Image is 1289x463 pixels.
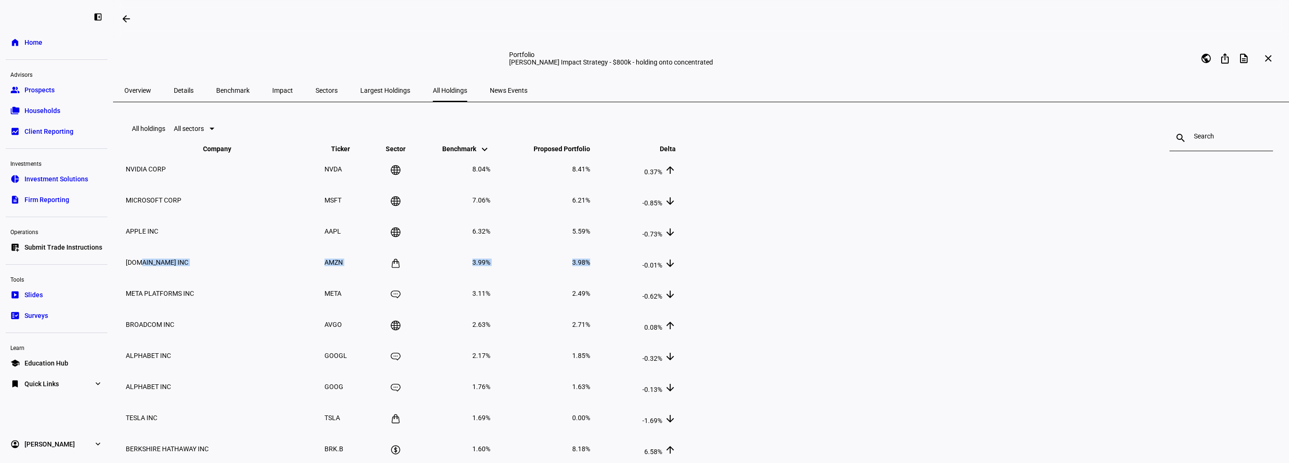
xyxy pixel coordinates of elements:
span: 8.41% [572,165,590,173]
a: slideshowSlides [6,285,107,304]
eth-mat-symbol: bookmark [10,379,20,389]
span: Proposed Portfolio [519,145,590,153]
eth-mat-symbol: list_alt_add [10,243,20,252]
span: 3.98% [572,259,590,266]
mat-icon: close [1263,53,1274,64]
span: Ticker [331,145,364,153]
span: ALPHABET INC [126,352,171,359]
span: ALPHABET INC [126,383,171,390]
span: Sector [379,145,413,153]
eth-mat-symbol: account_circle [10,439,20,449]
mat-icon: description [1238,53,1249,64]
mat-icon: search [1169,132,1192,144]
div: Advisors [6,67,107,81]
span: Slides [24,290,43,300]
span: BROADCOM INC [126,321,174,328]
a: fact_checkSurveys [6,306,107,325]
span: BRK.B [324,445,343,453]
span: 0.00% [572,414,590,422]
span: META [324,290,341,297]
span: Quick Links [24,379,59,389]
span: Households [24,106,60,115]
span: Prospects [24,85,55,95]
mat-icon: arrow_upward [665,164,676,176]
mat-icon: keyboard_arrow_down [479,144,490,155]
eth-data-table-title: All holdings [132,125,165,132]
span: Home [24,38,42,47]
span: -0.85% [642,199,662,207]
span: 1.63% [572,383,590,390]
span: -0.62% [642,292,662,300]
eth-mat-symbol: expand_more [93,379,103,389]
span: Benchmark [442,145,490,153]
span: Education Hub [24,358,68,368]
span: 1.76% [472,383,490,390]
span: Impact [272,87,293,94]
span: 1.85% [572,352,590,359]
span: 8.18% [572,445,590,453]
span: -0.73% [642,230,662,238]
span: 2.63% [472,321,490,328]
span: 5.59% [572,227,590,235]
span: AVGO [324,321,342,328]
eth-mat-symbol: pie_chart [10,174,20,184]
eth-mat-symbol: folder_copy [10,106,20,115]
eth-mat-symbol: slideshow [10,290,20,300]
eth-mat-symbol: expand_more [93,439,103,449]
eth-mat-symbol: school [10,358,20,368]
span: 2.49% [572,290,590,297]
a: descriptionFirm Reporting [6,190,107,209]
span: 0.08% [644,324,662,331]
span: Delta [646,145,676,153]
span: -1.69% [642,417,662,424]
span: MICROSOFT CORP [126,196,181,204]
span: Company [203,145,245,153]
mat-icon: arrow_downward [665,227,676,238]
a: groupProspects [6,81,107,99]
span: All Holdings [433,87,467,94]
span: AMZN [324,259,343,266]
eth-mat-symbol: group [10,85,20,95]
a: pie_chartInvestment Solutions [6,170,107,188]
div: Learn [6,341,107,354]
span: APPLE INC [126,227,158,235]
span: 7.06% [472,196,490,204]
span: Firm Reporting [24,195,69,204]
span: NVIDIA CORP [126,165,166,173]
mat-icon: arrow_downward [665,195,676,207]
div: Operations [6,225,107,238]
input: Search [1194,132,1248,140]
span: GOOG [324,383,343,390]
mat-icon: ios_share [1219,53,1231,64]
span: 1.69% [472,414,490,422]
a: folder_copyHouseholds [6,101,107,120]
mat-icon: arrow_downward [665,351,676,362]
span: Investment Solutions [24,174,88,184]
span: -0.32% [642,355,662,362]
span: Overview [124,87,151,94]
span: 3.99% [472,259,490,266]
div: Investments [6,156,107,170]
mat-icon: arrow_downward [665,289,676,300]
mat-icon: arrow_upward [665,444,676,455]
span: Surveys [24,311,48,320]
a: homeHome [6,33,107,52]
span: 1.60% [472,445,490,453]
span: Largest Holdings [360,87,410,94]
mat-icon: arrow_downward [665,258,676,269]
span: 6.21% [572,196,590,204]
span: TESLA INC [126,414,157,422]
mat-icon: arrow_downward [665,413,676,424]
div: [PERSON_NAME] Impact Strategy - $800k - holding onto concentrated [509,58,893,66]
span: Client Reporting [24,127,73,136]
eth-mat-symbol: fact_check [10,311,20,320]
div: Tools [6,272,107,285]
div: Portfolio [509,51,893,58]
eth-mat-symbol: bid_landscape [10,127,20,136]
span: -0.13% [642,386,662,393]
span: Sectors [316,87,338,94]
span: 6.32% [472,227,490,235]
span: 2.17% [472,352,490,359]
span: Benchmark [216,87,250,94]
span: GOOGL [324,352,347,359]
